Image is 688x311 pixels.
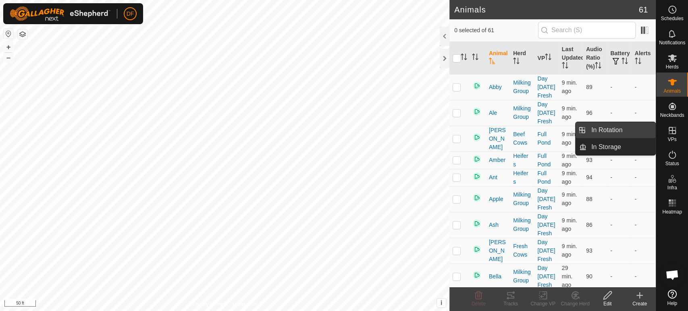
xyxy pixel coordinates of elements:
a: In Storage [586,139,655,155]
div: Change Herd [559,300,591,307]
input: Search (S) [538,22,636,39]
img: returning on [472,107,482,116]
span: VPs [667,137,676,142]
img: returning on [472,81,482,91]
td: - [607,212,631,238]
span: Status [665,161,679,166]
img: returning on [472,245,482,254]
div: Beef Cows [513,130,531,147]
td: - [607,263,631,289]
a: Day [DATE] Fresh [538,75,555,99]
th: Animal [486,42,510,75]
p-sorticon: Activate to sort [489,59,495,65]
div: Milking Group [513,79,531,95]
td: - [632,238,656,263]
th: Last Updated [559,42,583,75]
td: - [632,100,656,126]
span: Ant [489,173,497,182]
a: Full Pond [538,170,551,185]
p-sorticon: Activate to sort [595,63,601,70]
span: i [441,299,442,306]
li: In Storage [576,139,655,155]
img: returning on [472,193,482,203]
p-sorticon: Activate to sort [461,55,467,61]
span: Ale [489,109,497,117]
span: [PERSON_NAME] [489,126,507,151]
div: Milking Group [513,191,531,207]
img: returning on [472,133,482,142]
span: 93 [586,247,592,254]
a: Full Pond [538,131,551,146]
span: Ash [489,221,499,229]
span: Oct 12, 2025, 7:42 AM [562,170,577,185]
span: Herds [665,64,678,69]
td: - [632,186,656,212]
button: + [4,42,13,52]
div: Edit [591,300,624,307]
span: Apple [489,195,503,203]
a: Day [DATE] Fresh [538,213,555,236]
a: Help [656,286,688,309]
span: Oct 12, 2025, 7:43 AM [562,131,577,146]
span: 94 [586,174,592,180]
a: Day [DATE] Fresh [538,265,555,288]
div: Milking Group [513,268,531,285]
td: - [607,100,631,126]
div: Create [624,300,656,307]
div: Heifers [513,169,531,186]
span: 61 [639,4,648,16]
td: - [607,238,631,263]
td: - [632,263,656,289]
th: VP [534,42,559,75]
span: Oct 12, 2025, 7:23 AM [562,265,572,288]
span: Delete [472,301,486,307]
a: Contact Us [233,301,256,308]
span: Infra [667,185,677,190]
span: 93 [586,157,592,163]
span: 0 selected of 61 [454,26,538,35]
div: Heifers [513,152,531,169]
div: Milking Group [513,104,531,121]
span: Bella [489,272,501,281]
span: Oct 12, 2025, 7:43 AM [562,79,577,94]
td: - [632,212,656,238]
span: Amber [489,156,505,164]
a: Day [DATE] Fresh [538,187,555,211]
span: Oct 12, 2025, 7:42 AM [562,243,577,258]
a: In Rotation [586,122,655,138]
span: Oct 12, 2025, 7:43 AM [562,105,577,120]
span: 96 [586,110,592,116]
span: Neckbands [660,113,684,118]
a: Day [DATE] Fresh [538,239,555,262]
td: - [632,169,656,186]
span: 88 [586,196,592,202]
button: i [437,299,446,307]
span: Oct 12, 2025, 7:43 AM [562,191,577,206]
button: Reset Map [4,29,13,39]
p-sorticon: Activate to sort [545,55,551,61]
p-sorticon: Activate to sort [513,59,520,65]
span: [PERSON_NAME] [489,238,507,263]
div: Open chat [660,263,684,287]
button: – [4,53,13,62]
span: In Storage [591,142,621,152]
td: - [632,74,656,100]
td: - [607,186,631,212]
div: Milking Group [513,216,531,233]
span: DF [127,10,134,18]
th: Battery [607,42,631,75]
td: - [607,151,631,169]
h2: Animals [454,5,639,15]
span: Help [667,301,677,306]
span: Abby [489,83,502,91]
img: Gallagher Logo [10,6,110,21]
img: returning on [472,172,482,181]
img: returning on [472,270,482,280]
th: Alerts [632,42,656,75]
a: Full Pond [538,153,551,168]
a: Privacy Policy [193,301,223,308]
span: Oct 12, 2025, 7:42 AM [562,217,577,232]
button: Map Layers [18,29,27,39]
span: Schedules [661,16,683,21]
a: Day [DATE] Fresh [538,101,555,124]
